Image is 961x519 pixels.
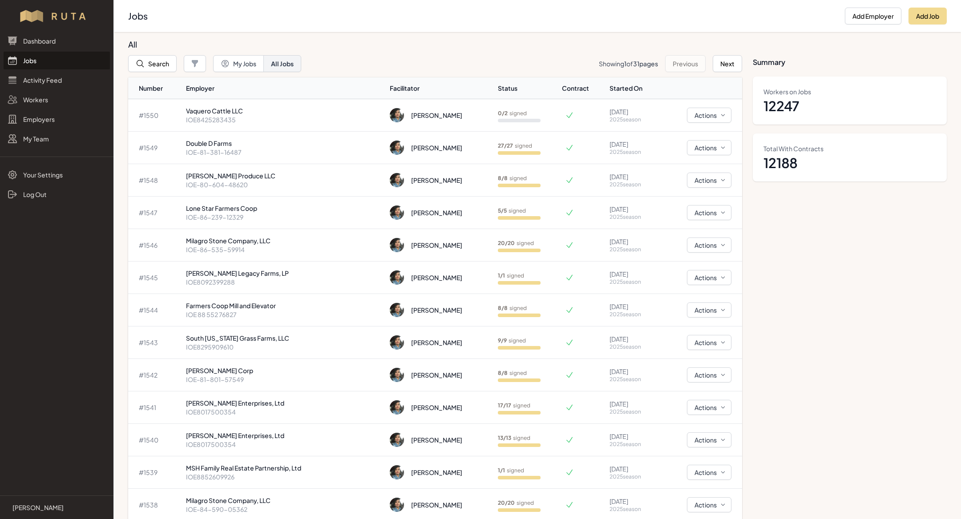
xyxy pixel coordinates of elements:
[128,424,182,456] td: # 1540
[687,367,731,382] button: Actions
[186,269,383,278] p: [PERSON_NAME] Legacy Farms, LP
[4,52,110,69] a: Jobs
[498,337,507,344] b: 9 / 9
[610,506,657,513] p: 2025 season
[498,142,532,149] p: signed
[633,60,658,68] span: 31 pages
[624,60,626,68] span: 1
[182,77,387,99] th: Employer
[4,130,110,148] a: My Team
[763,155,936,171] dd: 12188
[498,207,526,214] p: signed
[606,77,660,99] th: Started On
[186,115,383,124] p: IOE8425283435
[186,472,383,481] p: IOE8852609926
[610,278,657,286] p: 2025 season
[186,375,383,384] p: IOE-81-801-57549
[665,55,706,72] button: Previous
[687,108,731,123] button: Actions
[4,110,110,128] a: Employers
[186,334,383,342] p: South [US_STATE] Grass Farms, LLC
[687,400,731,415] button: Actions
[498,272,505,279] b: 1 / 1
[498,175,508,181] b: 8 / 8
[411,500,462,509] div: [PERSON_NAME]
[128,39,735,50] h3: All
[610,246,657,253] p: 2025 season
[186,204,383,213] p: Lone Star Farmers Coop
[610,311,657,318] p: 2025 season
[411,143,462,152] div: [PERSON_NAME]
[186,278,383,286] p: IOE8092399288
[763,144,936,153] dt: Total With Contracts
[386,77,494,99] th: Facilitator
[498,402,511,409] b: 17 / 17
[186,301,383,310] p: Farmers Coop Mill and Elevator
[498,370,527,377] p: signed
[753,39,947,68] h3: Summary
[561,77,606,99] th: Contract
[4,185,110,203] a: Log Out
[411,306,462,314] div: [PERSON_NAME]
[610,205,657,213] p: [DATE]
[687,335,731,350] button: Actions
[610,181,657,188] p: 2025 season
[186,139,383,148] p: Double D Farms
[498,435,511,441] b: 13 / 13
[498,142,513,149] b: 27 / 27
[909,8,947,24] button: Add Job
[186,407,383,416] p: IOE8017500354
[610,399,657,408] p: [DATE]
[610,334,657,343] p: [DATE]
[498,240,515,246] b: 20 / 20
[498,467,505,474] b: 1 / 1
[763,98,936,114] dd: 12247
[610,172,657,181] p: [DATE]
[186,171,383,180] p: [PERSON_NAME] Produce LLC
[498,305,508,311] b: 8 / 8
[610,473,657,480] p: 2025 season
[411,111,462,120] div: [PERSON_NAME]
[7,503,106,512] a: [PERSON_NAME]
[687,237,731,253] button: Actions
[186,310,383,319] p: IOE 88 552 76827
[186,398,383,407] p: [PERSON_NAME] Enterprises, Ltd
[687,140,731,155] button: Actions
[498,207,507,214] b: 5 / 5
[610,367,657,376] p: [DATE]
[610,237,657,246] p: [DATE]
[186,440,383,449] p: IOE8017500354
[128,132,182,164] td: # 1549
[498,435,530,442] p: signed
[128,197,182,229] td: # 1547
[213,55,264,72] button: My Jobs
[498,110,508,117] b: 0 / 2
[498,272,524,279] p: signed
[610,302,657,311] p: [DATE]
[411,208,462,217] div: [PERSON_NAME]
[599,59,658,68] p: Showing of
[498,467,524,474] p: signed
[498,499,534,507] p: signed
[128,55,177,72] button: Search
[763,87,936,96] dt: Workers on Jobs
[610,464,657,473] p: [DATE]
[186,245,383,254] p: IOE-86-535-59914
[610,432,657,441] p: [DATE]
[610,107,657,116] p: [DATE]
[687,302,731,318] button: Actions
[186,236,383,245] p: Milagro Stone Company, LLC
[687,432,731,447] button: Actions
[610,270,657,278] p: [DATE]
[128,164,182,197] td: # 1548
[186,496,383,505] p: Milagro Stone Company, LLC
[498,337,526,344] p: signed
[498,305,527,312] p: signed
[186,148,383,157] p: IOE-81-381-16487
[186,431,383,440] p: [PERSON_NAME] Enterprises, Ltd
[610,497,657,506] p: [DATE]
[186,180,383,189] p: IOE-80-604-48620
[128,326,182,359] td: # 1543
[411,273,462,282] div: [PERSON_NAME]
[411,468,462,477] div: [PERSON_NAME]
